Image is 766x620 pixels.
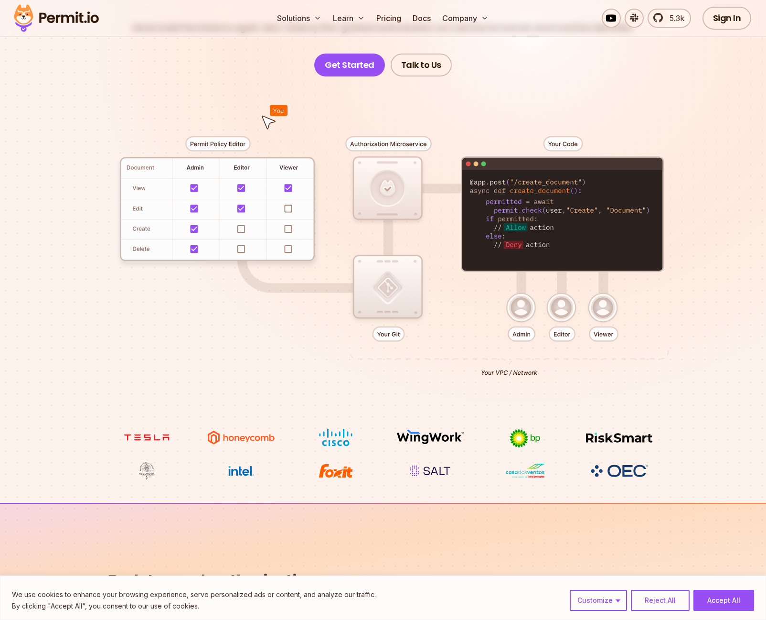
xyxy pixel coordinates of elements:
a: Get Started [314,54,385,76]
img: Risksmart [584,428,655,446]
img: bp [489,428,561,448]
img: Permit logo [10,2,103,34]
img: OEC [589,463,650,479]
button: Reject All [631,590,690,611]
img: Foxit [300,462,372,480]
button: Learn [329,9,369,28]
img: Cisco [300,428,372,446]
img: Wingwork [394,428,466,446]
img: tesla [111,428,182,446]
span: End-to-end authorization [108,572,317,591]
button: Solutions [273,9,325,28]
p: We use cookies to enhance your browsing experience, serve personalized ads or content, and analyz... [12,589,376,600]
img: Honeycomb [205,428,277,446]
a: 5.3k [648,9,691,28]
a: Docs [409,9,435,28]
p: By clicking "Accept All", you consent to our use of cookies. [12,600,376,612]
a: Pricing [372,9,405,28]
img: Casa dos Ventos [489,462,561,480]
img: salt [394,462,466,480]
h2: platform [108,572,317,610]
a: Sign In [702,7,752,30]
button: Customize [570,590,627,611]
span: 5.3k [664,12,684,24]
a: Talk to Us [391,54,452,76]
button: Company [438,9,492,28]
button: Accept All [693,590,754,611]
img: Intel [205,462,277,480]
img: Maricopa County Recorder\'s Office [111,462,182,480]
